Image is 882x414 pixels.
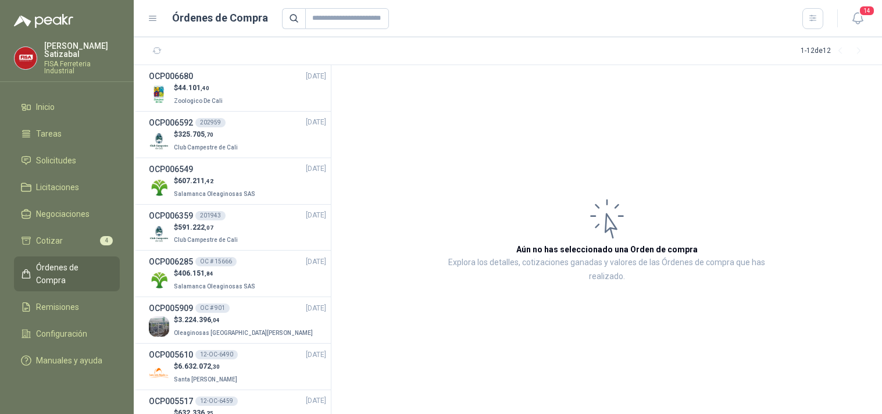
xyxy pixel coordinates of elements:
div: 202959 [195,118,226,127]
div: 12-OC-6459 [195,397,238,406]
span: [DATE] [306,163,326,174]
div: 12-OC-6490 [195,350,238,359]
a: Manuales y ayuda [14,349,120,372]
span: 3.224.396 [178,316,220,324]
span: Negociaciones [36,208,90,220]
img: Company Logo [15,47,37,69]
a: Solicitudes [14,149,120,172]
span: [DATE] [306,256,326,267]
a: OCP006592202959[DATE] Company Logo$325.705,70Club Campestre de Cali [149,116,326,153]
h3: OCP006680 [149,70,193,83]
p: $ [174,315,315,326]
span: ,70 [205,131,213,138]
p: $ [174,176,258,187]
h3: OCP005517 [149,395,193,408]
a: OCP005909OC # 901[DATE] Company Logo$3.224.396,04Oleaginosas [GEOGRAPHIC_DATA][PERSON_NAME] [149,302,326,338]
span: ,07 [205,224,213,231]
a: Negociaciones [14,203,120,225]
span: 44.101 [178,84,209,92]
span: Cotizar [36,234,63,247]
span: ,42 [205,178,213,184]
img: Company Logo [149,131,169,151]
span: 591.222 [178,223,213,231]
a: OCP006359201943[DATE] Company Logo$591.222,07Club Campestre de Cali [149,209,326,246]
p: $ [174,268,258,279]
h3: OCP005610 [149,348,193,361]
a: Inicio [14,96,120,118]
a: Tareas [14,123,120,145]
a: Licitaciones [14,176,120,198]
span: 607.211 [178,177,213,185]
a: OCP006680[DATE] Company Logo$44.101,40Zoologico De Cali [149,70,326,106]
span: Manuales y ayuda [36,354,102,367]
img: Company Logo [149,223,169,244]
span: Configuración [36,327,87,340]
span: ,84 [205,270,213,277]
h1: Órdenes de Compra [172,10,268,26]
a: OCP00561012-OC-6490[DATE] Company Logo$6.632.072,30Santa [PERSON_NAME] [149,348,326,385]
span: ,40 [201,85,209,91]
a: OCP006549[DATE] Company Logo$607.211,42Salamanca Oleaginosas SAS [149,163,326,199]
span: Oleaginosas [GEOGRAPHIC_DATA][PERSON_NAME] [174,330,313,336]
span: [DATE] [306,303,326,314]
span: Licitaciones [36,181,79,194]
div: 1 - 12 de 12 [801,42,868,60]
a: Cotizar4 [14,230,120,252]
div: OC # 901 [195,304,230,313]
span: Zoologico De Cali [174,98,223,104]
span: Remisiones [36,301,79,313]
p: $ [174,222,240,233]
img: Company Logo [149,177,169,198]
button: 14 [847,8,868,29]
span: 406.151 [178,269,213,277]
span: [DATE] [306,117,326,128]
span: [DATE] [306,210,326,221]
img: Company Logo [149,84,169,105]
h3: OCP006592 [149,116,193,129]
h3: OCP006285 [149,255,193,268]
span: Tareas [36,127,62,140]
a: Remisiones [14,296,120,318]
a: Configuración [14,323,120,345]
div: 201943 [195,211,226,220]
span: 325.705 [178,130,213,138]
span: 4 [100,236,113,245]
p: FISA Ferreteria Industrial [44,60,120,74]
span: 14 [859,5,875,16]
span: Inicio [36,101,55,113]
img: Company Logo [149,270,169,290]
span: [DATE] [306,349,326,361]
span: 6.632.072 [178,362,220,370]
div: OC # 15666 [195,257,237,266]
span: Club Campestre de Cali [174,144,238,151]
span: Solicitudes [36,154,76,167]
img: Logo peakr [14,14,73,28]
span: Santa [PERSON_NAME] [174,376,237,383]
img: Company Logo [149,316,169,337]
p: Explora los detalles, cotizaciones ganadas y valores de las Órdenes de compra que has realizado. [448,256,766,284]
h3: Aún no has seleccionado una Orden de compra [516,243,698,256]
h3: OCP005909 [149,302,193,315]
h3: OCP006549 [149,163,193,176]
p: $ [174,83,225,94]
h3: OCP006359 [149,209,193,222]
a: Órdenes de Compra [14,256,120,291]
span: Salamanca Oleaginosas SAS [174,283,255,290]
a: OCP006285OC # 15666[DATE] Company Logo$406.151,84Salamanca Oleaginosas SAS [149,255,326,292]
p: $ [174,129,240,140]
span: ,30 [211,363,220,370]
span: [DATE] [306,395,326,406]
img: Company Logo [149,363,169,383]
p: [PERSON_NAME] Satizabal [44,42,120,58]
span: Salamanca Oleaginosas SAS [174,191,255,197]
span: ,04 [211,317,220,323]
span: Órdenes de Compra [36,261,109,287]
p: $ [174,361,240,372]
span: Club Campestre de Cali [174,237,238,243]
span: [DATE] [306,71,326,82]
